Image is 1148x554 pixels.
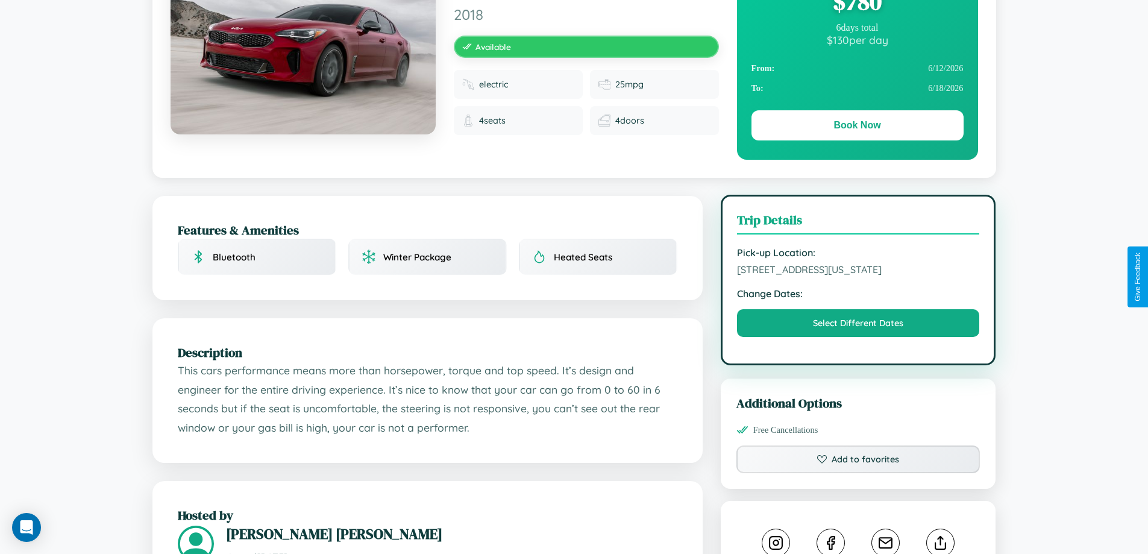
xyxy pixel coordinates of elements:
span: Free Cancellations [753,425,818,435]
strong: To: [751,83,764,93]
div: $ 130 per day [751,33,964,46]
img: Fuel type [462,78,474,90]
div: 6 / 12 / 2026 [751,58,964,78]
span: Heated Seats [554,251,612,263]
p: This cars performance means more than horsepower, torque and top speed. It’s design and engineer ... [178,361,677,438]
img: Doors [598,115,610,127]
img: Seats [462,115,474,127]
div: Open Intercom Messenger [12,513,41,542]
h2: Description [178,344,677,361]
h3: Additional Options [736,394,980,412]
span: Available [475,42,511,52]
span: 4 doors [615,115,644,126]
span: Bluetooth [213,251,256,263]
div: Give Feedback [1134,253,1142,301]
span: electric [479,79,508,90]
h2: Features & Amenities [178,221,677,239]
img: Fuel efficiency [598,78,610,90]
button: Add to favorites [736,445,980,473]
h2: Hosted by [178,506,677,524]
strong: From: [751,63,775,74]
div: 6 / 18 / 2026 [751,78,964,98]
span: Winter Package [383,251,451,263]
h3: Trip Details [737,211,980,235]
button: Book Now [751,110,964,140]
span: 25 mpg [615,79,644,90]
strong: Change Dates: [737,288,980,300]
span: 4 seats [479,115,506,126]
div: 6 days total [751,22,964,33]
h3: [PERSON_NAME] [PERSON_NAME] [226,524,677,544]
span: [STREET_ADDRESS][US_STATE] [737,263,980,275]
span: 2018 [454,5,719,24]
strong: Pick-up Location: [737,247,980,259]
button: Select Different Dates [737,309,980,337]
